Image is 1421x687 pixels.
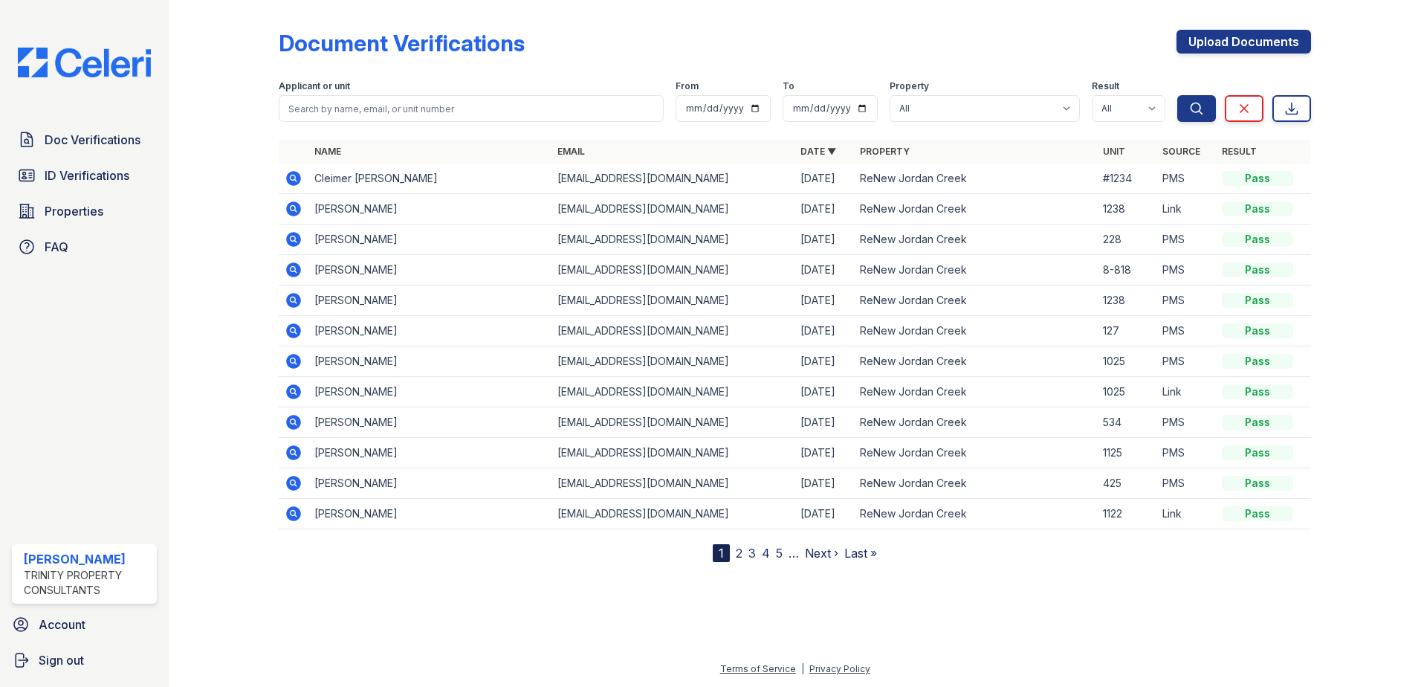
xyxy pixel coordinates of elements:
[1222,323,1293,338] div: Pass
[45,202,103,220] span: Properties
[45,131,140,149] span: Doc Verifications
[12,196,157,226] a: Properties
[551,316,794,346] td: [EMAIL_ADDRESS][DOMAIN_NAME]
[720,663,796,674] a: Terms of Service
[1097,346,1156,377] td: 1025
[551,286,794,316] td: [EMAIL_ADDRESS][DOMAIN_NAME]
[12,232,157,262] a: FAQ
[890,80,929,92] label: Property
[854,164,1097,194] td: ReNew Jordan Creek
[39,616,85,633] span: Account
[1156,499,1216,529] td: Link
[1103,146,1125,157] a: Unit
[794,377,854,407] td: [DATE]
[805,546,838,561] a: Next ›
[1097,468,1156,499] td: 425
[1097,316,1156,346] td: 127
[1156,225,1216,255] td: PMS
[1222,146,1257,157] a: Result
[801,663,804,674] div: |
[1156,438,1216,468] td: PMS
[854,346,1097,377] td: ReNew Jordan Creek
[551,225,794,255] td: [EMAIL_ADDRESS][DOMAIN_NAME]
[794,346,854,377] td: [DATE]
[308,225,551,255] td: [PERSON_NAME]
[794,438,854,468] td: [DATE]
[1097,255,1156,286] td: 8-818
[1156,316,1216,346] td: PMS
[794,316,854,346] td: [DATE]
[308,286,551,316] td: [PERSON_NAME]
[794,407,854,438] td: [DATE]
[1097,194,1156,225] td: 1238
[776,546,783,561] a: 5
[762,546,770,561] a: 4
[551,194,794,225] td: [EMAIL_ADDRESS][DOMAIN_NAME]
[551,407,794,438] td: [EMAIL_ADDRESS][DOMAIN_NAME]
[794,194,854,225] td: [DATE]
[551,377,794,407] td: [EMAIL_ADDRESS][DOMAIN_NAME]
[1156,194,1216,225] td: Link
[45,167,129,184] span: ID Verifications
[854,316,1097,346] td: ReNew Jordan Creek
[24,550,151,568] div: [PERSON_NAME]
[1097,438,1156,468] td: 1125
[854,438,1097,468] td: ReNew Jordan Creek
[809,663,870,674] a: Privacy Policy
[1156,164,1216,194] td: PMS
[308,377,551,407] td: [PERSON_NAME]
[794,225,854,255] td: [DATE]
[854,468,1097,499] td: ReNew Jordan Creek
[1222,232,1293,247] div: Pass
[789,544,799,562] span: …
[12,125,157,155] a: Doc Verifications
[308,255,551,286] td: [PERSON_NAME]
[1156,255,1216,286] td: PMS
[24,568,151,598] div: Trinity Property Consultants
[6,48,163,77] img: CE_Logo_Blue-a8612792a0a2168367f1c8372b55b34899dd931a85d93a1a3d3e32e68fde9ad4.png
[794,468,854,499] td: [DATE]
[1097,286,1156,316] td: 1238
[1222,201,1293,216] div: Pass
[1097,499,1156,529] td: 1122
[12,161,157,190] a: ID Verifications
[1156,407,1216,438] td: PMS
[6,610,163,639] a: Account
[1222,293,1293,308] div: Pass
[854,407,1097,438] td: ReNew Jordan Creek
[1156,377,1216,407] td: Link
[551,438,794,468] td: [EMAIL_ADDRESS][DOMAIN_NAME]
[551,255,794,286] td: [EMAIL_ADDRESS][DOMAIN_NAME]
[45,238,68,256] span: FAQ
[279,30,525,57] div: Document Verifications
[308,194,551,225] td: [PERSON_NAME]
[854,377,1097,407] td: ReNew Jordan Creek
[748,546,756,561] a: 3
[1156,286,1216,316] td: PMS
[1222,415,1293,430] div: Pass
[551,499,794,529] td: [EMAIL_ADDRESS][DOMAIN_NAME]
[551,468,794,499] td: [EMAIL_ADDRESS][DOMAIN_NAME]
[844,546,877,561] a: Last »
[794,499,854,529] td: [DATE]
[557,146,585,157] a: Email
[794,255,854,286] td: [DATE]
[1097,164,1156,194] td: #1234
[308,438,551,468] td: [PERSON_NAME]
[1176,30,1311,54] a: Upload Documents
[551,164,794,194] td: [EMAIL_ADDRESS][DOMAIN_NAME]
[1222,262,1293,277] div: Pass
[6,645,163,675] button: Sign out
[308,499,551,529] td: [PERSON_NAME]
[736,546,742,561] a: 2
[854,225,1097,255] td: ReNew Jordan Creek
[1097,377,1156,407] td: 1025
[279,80,350,92] label: Applicant or unit
[1092,80,1119,92] label: Result
[1097,225,1156,255] td: 228
[1156,468,1216,499] td: PMS
[308,164,551,194] td: Cleimer [PERSON_NAME]
[854,286,1097,316] td: ReNew Jordan Creek
[854,255,1097,286] td: ReNew Jordan Creek
[860,146,910,157] a: Property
